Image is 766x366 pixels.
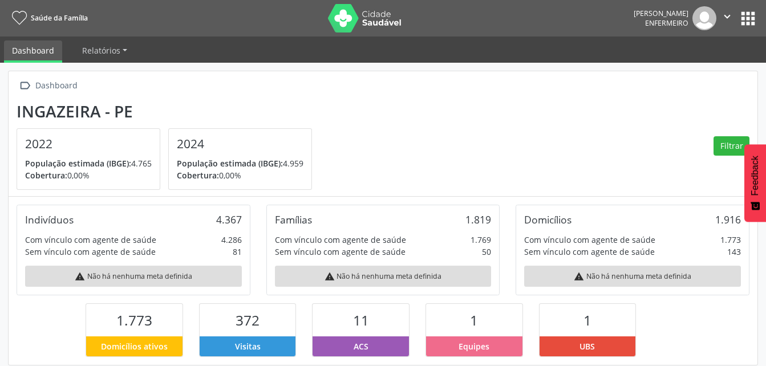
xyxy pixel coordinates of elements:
[17,78,33,94] i: 
[692,6,716,30] img: img
[75,271,85,282] i: warning
[275,213,312,226] div: Famílias
[353,311,369,330] span: 11
[645,18,688,28] span: Enfermeiro
[524,213,572,226] div: Domicílios
[216,213,242,226] div: 4.367
[8,9,88,27] a: Saúde da Família
[25,266,242,287] div: Não há nenhuma meta definida
[116,311,152,330] span: 1.773
[750,156,760,196] span: Feedback
[574,271,584,282] i: warning
[17,102,320,121] div: Ingazeira - PE
[471,234,491,246] div: 1.769
[221,234,242,246] div: 4.286
[716,6,738,30] button: 
[727,246,741,258] div: 143
[720,234,741,246] div: 1.773
[233,246,242,258] div: 81
[177,158,283,169] span: População estimada (IBGE):
[482,246,491,258] div: 50
[744,144,766,222] button: Feedback - Mostrar pesquisa
[470,311,478,330] span: 1
[25,213,74,226] div: Indivíduos
[101,340,168,352] span: Domicílios ativos
[25,137,152,151] h4: 2022
[74,40,135,60] a: Relatórios
[634,9,688,18] div: [PERSON_NAME]
[33,78,79,94] div: Dashboard
[177,170,219,181] span: Cobertura:
[25,157,152,169] p: 4.765
[17,78,79,94] a:  Dashboard
[235,340,261,352] span: Visitas
[524,234,655,246] div: Com vínculo com agente de saúde
[738,9,758,29] button: apps
[721,10,733,23] i: 
[465,213,491,226] div: 1.819
[275,246,406,258] div: Sem vínculo com agente de saúde
[579,340,595,352] span: UBS
[715,213,741,226] div: 1.916
[177,157,303,169] p: 4.959
[714,136,749,156] button: Filtrar
[177,169,303,181] p: 0,00%
[82,45,120,56] span: Relatórios
[177,137,303,151] h4: 2024
[4,40,62,63] a: Dashboard
[583,311,591,330] span: 1
[236,311,260,330] span: 372
[31,13,88,23] span: Saúde da Família
[354,340,368,352] span: ACS
[275,234,406,246] div: Com vínculo com agente de saúde
[25,234,156,246] div: Com vínculo com agente de saúde
[459,340,489,352] span: Equipes
[25,246,156,258] div: Sem vínculo com agente de saúde
[25,158,131,169] span: População estimada (IBGE):
[25,170,67,181] span: Cobertura:
[275,266,492,287] div: Não há nenhuma meta definida
[325,271,335,282] i: warning
[25,169,152,181] p: 0,00%
[524,246,655,258] div: Sem vínculo com agente de saúde
[524,266,741,287] div: Não há nenhuma meta definida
